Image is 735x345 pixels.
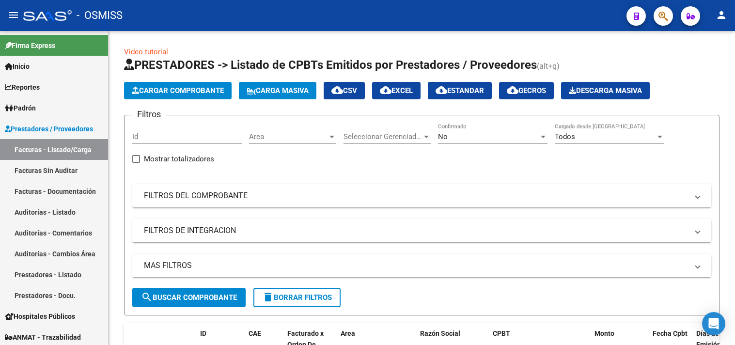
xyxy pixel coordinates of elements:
button: EXCEL [372,82,421,99]
mat-panel-title: FILTROS DEL COMPROBANTE [144,190,688,201]
mat-icon: cloud_download [507,84,518,96]
span: (alt+q) [537,62,560,71]
span: Carga Masiva [247,86,309,95]
mat-panel-title: FILTROS DE INTEGRACION [144,225,688,236]
span: CSV [331,86,357,95]
span: Hospitales Públicos [5,311,75,322]
app-download-masive: Descarga masiva de comprobantes (adjuntos) [561,82,650,99]
button: Carga Masiva [239,82,316,99]
button: Estandar [428,82,492,99]
span: Razón Social [420,329,460,337]
mat-icon: cloud_download [331,84,343,96]
span: CPBT [493,329,510,337]
span: Monto [594,329,614,337]
span: Fecha Cpbt [653,329,688,337]
button: Buscar Comprobante [132,288,246,307]
a: Video tutorial [124,47,168,56]
button: Borrar Filtros [253,288,341,307]
span: Inicio [5,61,30,72]
mat-icon: search [141,291,153,303]
div: Open Intercom Messenger [702,312,725,335]
span: ANMAT - Trazabilidad [5,332,81,343]
span: Seleccionar Gerenciador [344,132,422,141]
span: Cargar Comprobante [132,86,224,95]
span: ID [200,329,206,337]
span: Todos [555,132,575,141]
span: Area [341,329,355,337]
mat-expansion-panel-header: FILTROS DEL COMPROBANTE [132,184,711,207]
mat-expansion-panel-header: FILTROS DE INTEGRACION [132,219,711,242]
button: Cargar Comprobante [124,82,232,99]
span: Gecros [507,86,546,95]
span: Buscar Comprobante [141,293,237,302]
span: EXCEL [380,86,413,95]
mat-icon: menu [8,9,19,21]
span: Firma Express [5,40,55,51]
span: Borrar Filtros [262,293,332,302]
span: Prestadores / Proveedores [5,124,93,134]
span: PRESTADORES -> Listado de CPBTs Emitidos por Prestadores / Proveedores [124,58,537,72]
button: CSV [324,82,365,99]
button: Gecros [499,82,554,99]
span: Mostrar totalizadores [144,153,214,165]
span: Reportes [5,82,40,93]
button: Descarga Masiva [561,82,650,99]
span: No [438,132,448,141]
mat-panel-title: MAS FILTROS [144,260,688,271]
span: Estandar [436,86,484,95]
mat-icon: cloud_download [380,84,391,96]
span: CAE [249,329,261,337]
h3: Filtros [132,108,166,121]
span: Descarga Masiva [569,86,642,95]
mat-icon: delete [262,291,274,303]
span: Area [249,132,328,141]
span: - OSMISS [77,5,123,26]
mat-icon: cloud_download [436,84,447,96]
mat-expansion-panel-header: MAS FILTROS [132,254,711,277]
mat-icon: person [716,9,727,21]
span: Padrón [5,103,36,113]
